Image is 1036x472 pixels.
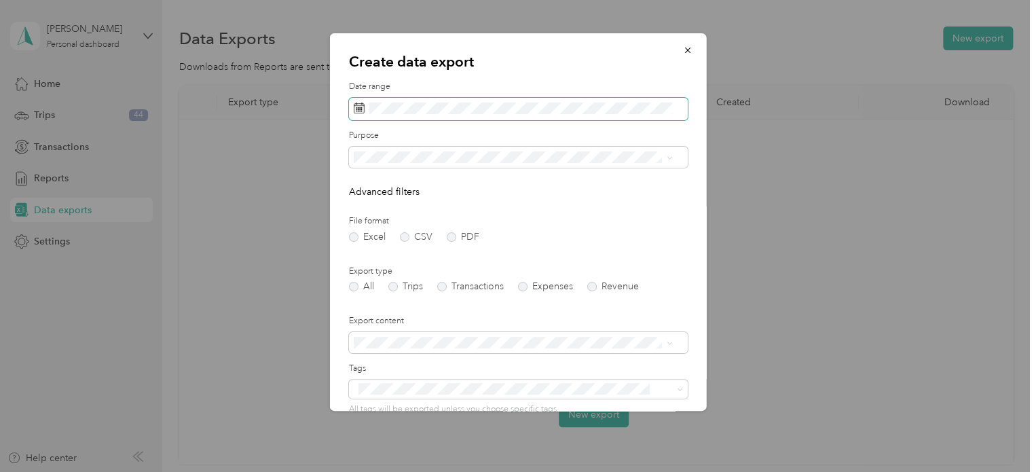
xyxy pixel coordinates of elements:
label: Excel [349,232,386,242]
label: PDF [447,232,479,242]
label: File format [349,215,688,228]
label: Transactions [437,282,504,291]
label: Expenses [518,282,573,291]
label: All [349,282,374,291]
label: Export type [349,266,688,278]
label: Purpose [349,130,688,142]
label: Revenue [587,282,639,291]
label: CSV [400,232,432,242]
p: Create data export [349,52,688,71]
label: Export content [349,315,688,327]
p: Advanced filters [349,185,688,199]
label: Date range [349,81,688,93]
label: Tags [349,363,688,375]
p: All tags will be exported unless you choose specific tags. [349,403,688,416]
label: Trips [388,282,423,291]
iframe: Everlance-gr Chat Button Frame [960,396,1036,472]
